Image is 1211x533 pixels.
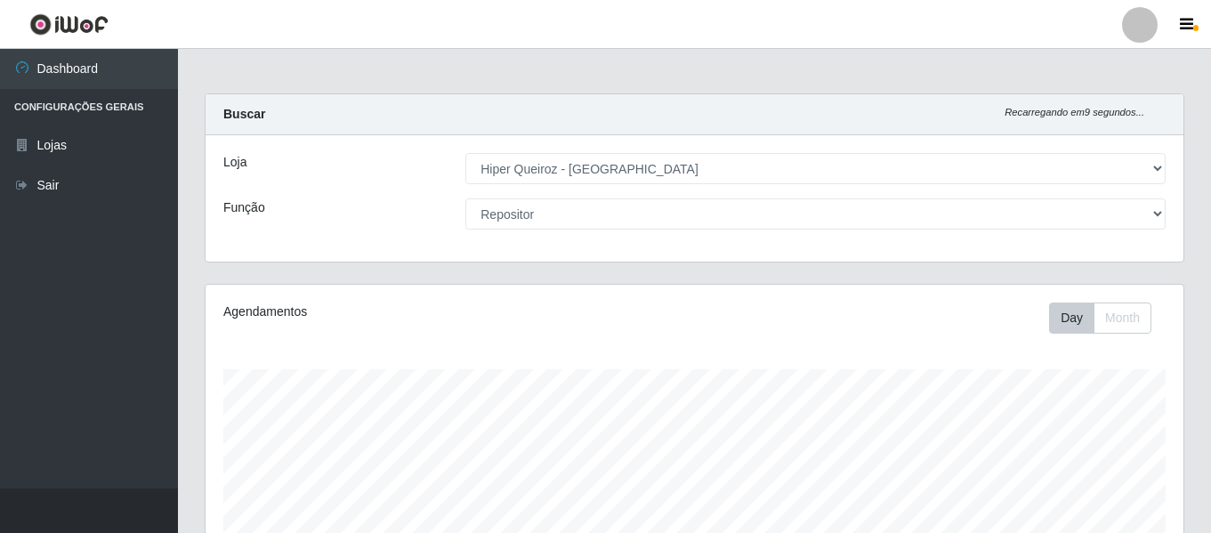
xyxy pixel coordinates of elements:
[1049,303,1166,334] div: Toolbar with button groups
[29,13,109,36] img: CoreUI Logo
[223,198,265,217] label: Função
[1049,303,1151,334] div: First group
[223,107,265,121] strong: Buscar
[223,303,601,321] div: Agendamentos
[1049,303,1094,334] button: Day
[223,153,246,172] label: Loja
[1094,303,1151,334] button: Month
[1005,107,1144,117] i: Recarregando em 9 segundos...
